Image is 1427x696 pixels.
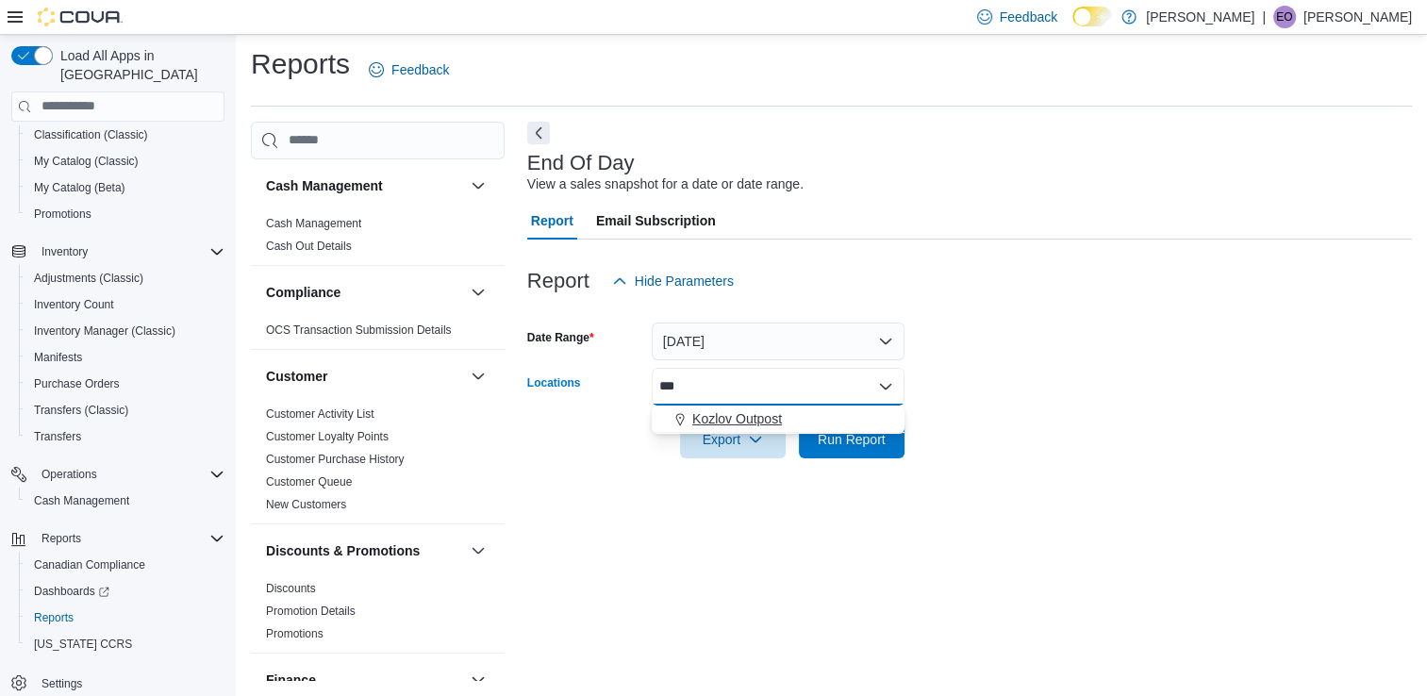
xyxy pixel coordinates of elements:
span: Dashboards [34,584,109,599]
button: Discounts & Promotions [467,539,489,562]
h3: Discounts & Promotions [266,541,420,560]
h3: Compliance [266,283,340,302]
button: Kozlov Outpost [652,406,904,433]
a: Canadian Compliance [26,554,153,576]
a: My Catalog (Classic) [26,150,146,173]
span: Manifests [34,350,82,365]
a: Customer Purchase History [266,453,405,466]
button: Cash Management [19,488,232,514]
button: [DATE] [652,323,904,360]
button: Compliance [467,281,489,304]
h3: Customer [266,367,327,386]
a: Customer Activity List [266,407,374,421]
a: My Catalog (Beta) [26,176,133,199]
div: Customer [251,403,505,523]
span: Classification (Classic) [26,124,224,146]
div: Compliance [251,319,505,349]
button: Inventory [4,239,232,265]
button: Next [527,122,550,144]
button: Cash Management [467,174,489,197]
button: Inventory [34,240,95,263]
span: Inventory Count [26,293,224,316]
span: Purchase Orders [34,376,120,391]
button: Customer [266,367,463,386]
img: Cova [38,8,123,26]
button: Reports [19,605,232,631]
button: Transfers [19,423,232,450]
span: Load All Apps in [GEOGRAPHIC_DATA] [53,46,224,84]
div: View a sales snapshot for a date or date range. [527,174,804,194]
span: Inventory Manager (Classic) [34,323,175,339]
input: Dark Mode [1072,7,1112,26]
span: Promotions [34,207,91,222]
span: Transfers (Classic) [34,403,128,418]
span: Operations [34,463,224,486]
span: Report [531,202,573,240]
span: Reports [26,606,224,629]
span: EO [1276,6,1292,28]
span: Reports [41,531,81,546]
a: Transfers (Classic) [26,399,136,422]
button: My Catalog (Classic) [19,148,232,174]
span: Customer Loyalty Points [266,429,389,444]
button: Inventory Manager (Classic) [19,318,232,344]
button: Transfers (Classic) [19,397,232,423]
a: Customer Loyalty Points [266,430,389,443]
span: Classification (Classic) [34,127,148,142]
a: Feedback [361,51,456,89]
button: Classification (Classic) [19,122,232,148]
button: Customer [467,365,489,388]
a: OCS Transaction Submission Details [266,323,452,337]
a: Settings [34,672,90,695]
a: [US_STATE] CCRS [26,633,140,655]
p: | [1262,6,1266,28]
a: Promotion Details [266,605,356,618]
span: Transfers [26,425,224,448]
button: My Catalog (Beta) [19,174,232,201]
p: [PERSON_NAME] [1146,6,1254,28]
button: Manifests [19,344,232,371]
span: Cash Management [266,216,361,231]
span: Transfers (Classic) [26,399,224,422]
span: Kozlov Outpost [692,409,782,428]
span: Canadian Compliance [34,557,145,572]
button: Canadian Compliance [19,552,232,578]
button: Finance [266,671,463,689]
h1: Reports [251,45,350,83]
span: Customer Purchase History [266,452,405,467]
a: Cash Management [26,489,137,512]
span: Settings [34,671,224,694]
label: Locations [527,375,581,390]
span: Reports [34,610,74,625]
button: Compliance [266,283,463,302]
button: Close list of options [878,379,893,394]
span: Promotions [266,626,324,641]
a: Classification (Classic) [26,124,156,146]
span: Customer Activity List [266,406,374,422]
button: Adjustments (Classic) [19,265,232,291]
button: Reports [34,527,89,550]
span: OCS Transaction Submission Details [266,323,452,338]
h3: End Of Day [527,152,635,174]
span: Promotion Details [266,604,356,619]
label: Date Range [527,330,594,345]
span: Inventory Manager (Classic) [26,320,224,342]
a: Transfers [26,425,89,448]
a: Dashboards [26,580,117,603]
span: Inventory [41,244,88,259]
button: Operations [34,463,105,486]
button: Finance [467,669,489,691]
span: Transfers [34,429,81,444]
div: Choose from the following options [652,406,904,433]
div: Eden O'Reilly [1273,6,1296,28]
span: Cash Out Details [266,239,352,254]
a: Manifests [26,346,90,369]
span: My Catalog (Classic) [26,150,224,173]
span: My Catalog (Classic) [34,154,139,169]
span: Purchase Orders [26,373,224,395]
span: Promotions [26,203,224,225]
span: Cash Management [26,489,224,512]
a: Purchase Orders [26,373,127,395]
button: Reports [4,525,232,552]
span: Washington CCRS [26,633,224,655]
